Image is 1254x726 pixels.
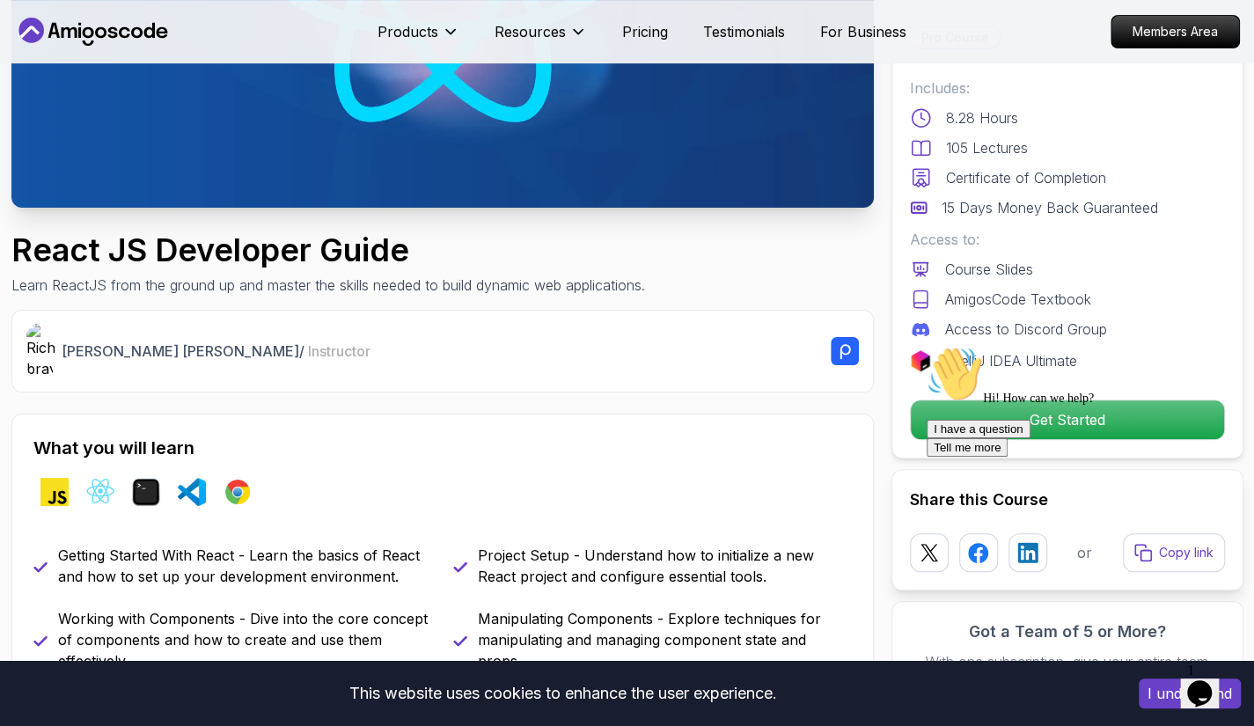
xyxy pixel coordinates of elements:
img: :wave: [7,7,63,63]
p: Includes: [910,77,1225,99]
img: chrome logo [224,478,252,506]
p: [PERSON_NAME] [PERSON_NAME] / [62,341,370,362]
p: Get Started [911,400,1224,439]
p: Members Area [1111,16,1239,48]
div: This website uses cookies to enhance the user experience. [13,674,1112,713]
p: Course Slides [945,259,1033,280]
img: terminal logo [132,478,160,506]
p: 15 Days Money Back Guaranteed [942,197,1158,218]
a: Pricing [622,21,668,42]
img: Richard bray [26,323,55,379]
h2: Share this Course [910,488,1225,512]
p: 8.28 Hours [946,107,1018,128]
p: Project Setup - Understand how to initialize a new React project and configure essential tools. [478,545,852,587]
img: react logo [86,478,114,506]
button: I have a question [7,81,111,99]
p: 105 Lectures [946,137,1028,158]
iframe: chat widget [920,339,1236,647]
p: Manipulating Components - Explore techniques for manipulating and managing component state and pr... [478,608,852,671]
p: Access to: [910,229,1225,250]
p: Products [378,21,438,42]
p: AmigosCode Textbook [945,289,1091,310]
button: Tell me more [7,99,88,118]
h1: React JS Developer Guide [11,232,645,268]
button: Resources [495,21,587,56]
button: Get Started [910,400,1225,440]
p: Working with Components - Dive into the core concept of components and how to create and use them... [58,608,432,671]
p: Resources [495,21,566,42]
a: For Business [820,21,906,42]
span: Instructor [308,342,370,360]
div: 👋Hi! How can we help?I have a questionTell me more [7,7,324,118]
p: Learn ReactJS from the ground up and master the skills needed to build dynamic web applications. [11,275,645,296]
button: Products [378,21,459,56]
p: Access to Discord Group [945,319,1107,340]
h2: What you will learn [33,436,852,460]
a: Members Area [1111,15,1240,48]
h3: Got a Team of 5 or More? [910,620,1225,644]
iframe: chat widget [1180,656,1236,708]
p: Getting Started With React - Learn the basics of React and how to set up your development environ... [58,545,432,587]
p: Certificate of Completion [946,167,1106,188]
button: Accept cookies [1139,678,1241,708]
span: Hi! How can we help? [7,53,174,66]
img: javascript logo [40,478,69,506]
img: jetbrains logo [910,350,931,371]
a: Testimonials [703,21,785,42]
p: With one subscription, give your entire team access to all courses and features. [910,651,1225,693]
img: vscode logo [178,478,206,506]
